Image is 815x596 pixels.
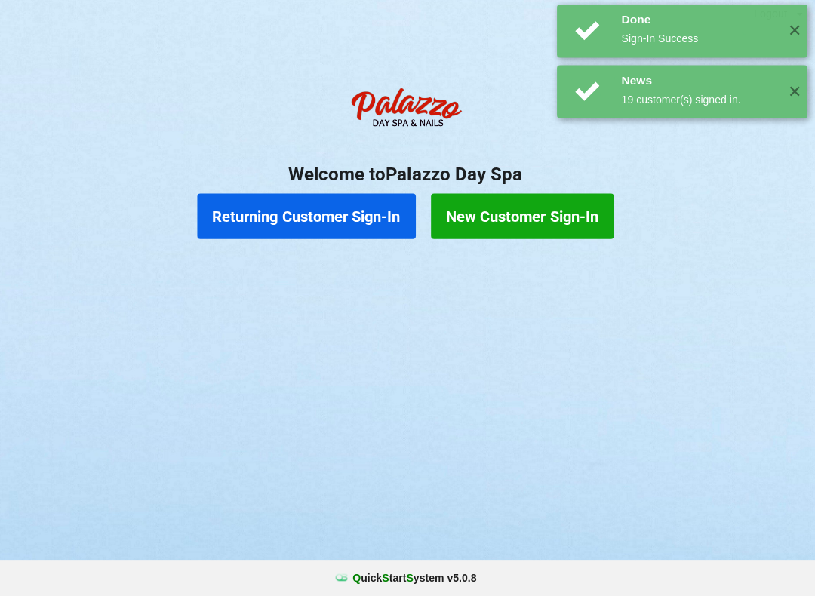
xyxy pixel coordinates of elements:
[347,82,468,143] img: PalazzoDaySpaNails-Logo.png
[623,15,777,30] div: Done
[623,94,777,109] div: 19 customer(s) signed in.
[355,572,364,584] span: Q
[623,75,777,91] div: News
[408,572,415,584] span: S
[337,570,352,585] img: favicon.ico
[385,572,392,584] span: S
[433,195,615,241] button: New Customer Sign-In
[201,195,418,241] button: Returning Customer Sign-In
[623,34,777,49] div: Sign-In Success
[355,570,478,585] b: uick tart ystem v 5.0.8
